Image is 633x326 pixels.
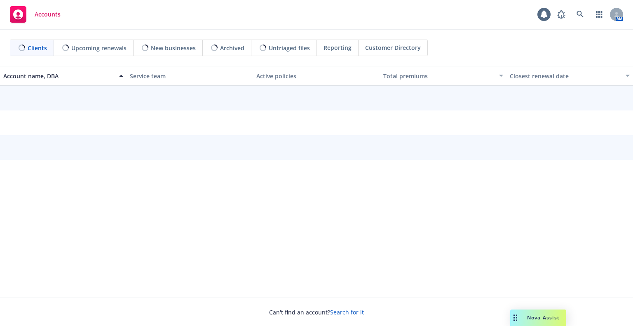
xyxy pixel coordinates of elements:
button: Active policies [253,66,380,86]
span: Clients [28,44,47,52]
div: Account name, DBA [3,72,114,80]
button: Service team [127,66,253,86]
a: Search for it [330,308,364,316]
a: Search [572,6,588,23]
span: Customer Directory [365,43,421,52]
div: Service team [130,72,250,80]
div: Active policies [256,72,376,80]
span: Upcoming renewals [71,44,127,52]
button: Nova Assist [510,310,566,326]
div: Drag to move [510,310,520,326]
a: Report a Bug [553,6,570,23]
div: Closest renewal date [510,72,621,80]
span: Archived [220,44,244,52]
span: Can't find an account? [269,308,364,317]
span: Untriaged files [269,44,310,52]
span: Reporting [324,43,352,52]
span: Accounts [35,11,61,18]
a: Switch app [591,6,607,23]
div: Total premiums [383,72,494,80]
span: Nova Assist [527,314,560,321]
a: Accounts [7,3,64,26]
button: Closest renewal date [506,66,633,86]
button: Total premiums [380,66,506,86]
span: New businesses [151,44,196,52]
